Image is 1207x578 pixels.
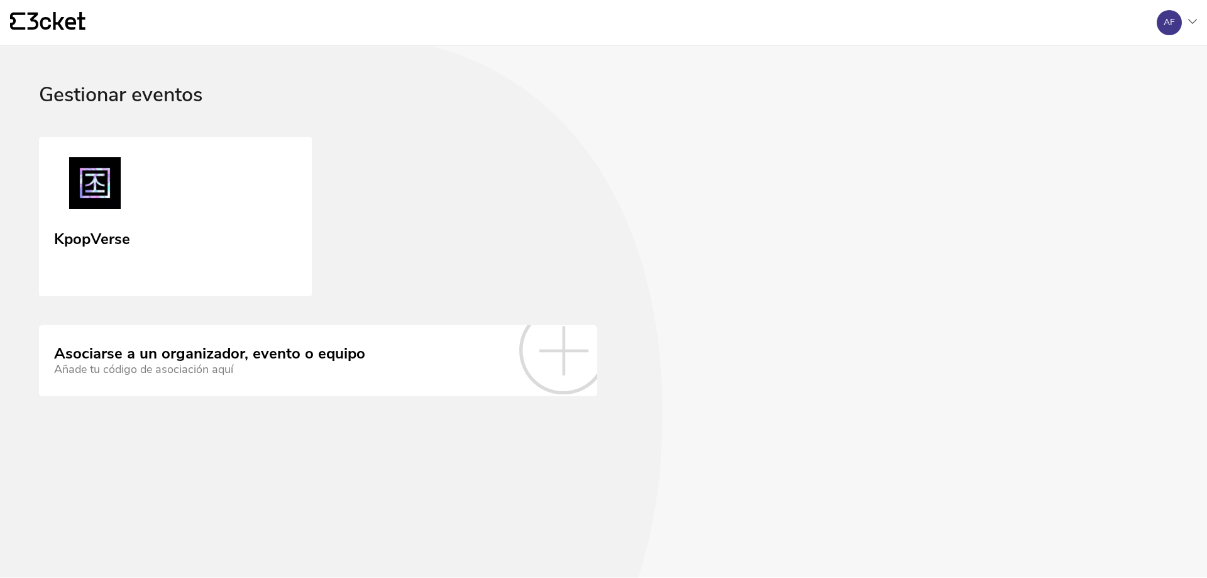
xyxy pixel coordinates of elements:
div: Gestionar eventos [39,84,1168,137]
div: Añade tu código de asociación aquí [54,363,365,376]
img: KpopVerse [54,157,136,214]
div: KpopVerse [54,226,130,248]
a: Asociarse a un organizador, evento o equipo Añade tu código de asociación aquí [39,325,597,396]
a: {' '} [10,12,85,33]
g: {' '} [10,13,25,30]
div: AF [1164,18,1175,28]
div: Asociarse a un organizador, evento o equipo [54,345,365,363]
a: KpopVerse KpopVerse [39,137,312,297]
